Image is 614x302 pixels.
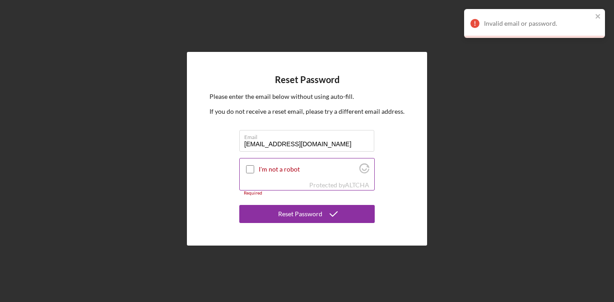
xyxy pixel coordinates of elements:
[275,74,340,85] h4: Reset Password
[244,130,374,140] label: Email
[209,107,405,116] p: If you do not receive a reset email, please try a different email address.
[259,166,357,173] label: I'm not a robot
[239,190,375,196] div: Required
[278,205,322,223] div: Reset Password
[239,205,375,223] button: Reset Password
[309,181,369,189] div: Protected by
[359,167,369,175] a: Visit Altcha.org
[345,181,369,189] a: Visit Altcha.org
[484,20,592,27] div: Invalid email or password.
[595,13,601,21] button: close
[209,92,405,102] p: Please enter the email below without using auto-fill.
